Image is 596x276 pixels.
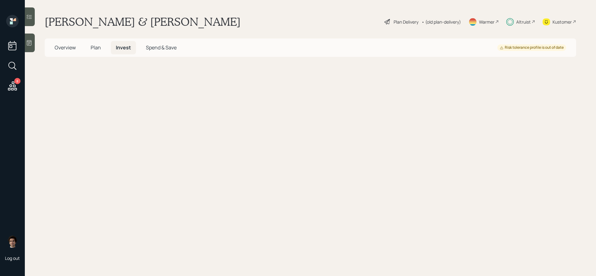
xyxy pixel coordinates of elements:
div: 8 [14,78,20,84]
div: Altruist [516,19,531,25]
div: Plan Delivery [394,19,418,25]
h1: [PERSON_NAME] & [PERSON_NAME] [45,15,241,29]
span: Spend & Save [146,44,177,51]
div: • (old plan-delivery) [422,19,461,25]
img: harrison-schaefer-headshot-2.png [6,235,19,248]
div: Warmer [479,19,494,25]
span: Invest [116,44,131,51]
div: Log out [5,255,20,261]
div: Risk tolerance profile is out of date [500,45,564,50]
div: Kustomer [553,19,572,25]
span: Plan [91,44,101,51]
span: Overview [55,44,76,51]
